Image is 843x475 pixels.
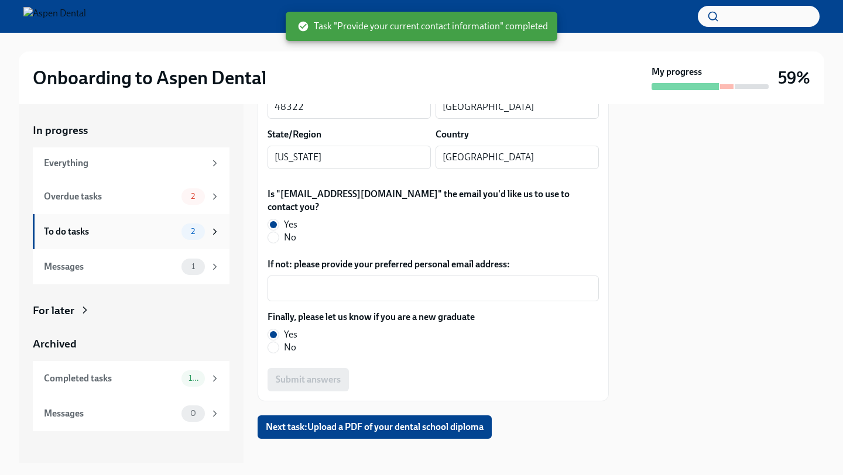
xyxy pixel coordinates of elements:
[33,336,229,352] a: Archived
[436,128,469,141] label: Country
[33,303,74,318] div: For later
[268,128,321,141] label: State/Region
[268,188,599,214] label: Is "[EMAIL_ADDRESS][DOMAIN_NAME]" the email you'd like us to use to contact you?
[181,374,205,383] span: 10
[33,66,266,90] h2: Onboarding to Aspen Dental
[44,190,177,203] div: Overdue tasks
[652,66,702,78] strong: My progress
[44,372,177,385] div: Completed tasks
[23,7,86,26] img: Aspen Dental
[33,361,229,396] a: Completed tasks10
[33,123,229,138] a: In progress
[184,192,202,201] span: 2
[33,147,229,179] a: Everything
[258,415,492,439] button: Next task:Upload a PDF of your dental school diploma
[284,341,296,354] span: No
[184,227,202,236] span: 2
[297,20,548,33] span: Task "Provide your current contact information" completed
[284,328,297,341] span: Yes
[284,231,296,244] span: No
[44,407,177,420] div: Messages
[268,311,475,323] label: Finally, please let us know if you are a new graduate
[44,157,205,170] div: Everything
[284,218,297,231] span: Yes
[268,258,599,271] label: If not: please provide your preferred personal email address:
[33,396,229,431] a: Messages0
[33,179,229,214] a: Overdue tasks2
[44,260,177,273] div: Messages
[33,303,229,318] a: For later
[33,249,229,284] a: Messages1
[183,409,203,418] span: 0
[184,262,202,271] span: 1
[266,421,484,433] span: Next task : Upload a PDF of your dental school diploma
[33,214,229,249] a: To do tasks2
[778,67,810,88] h3: 59%
[44,225,177,238] div: To do tasks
